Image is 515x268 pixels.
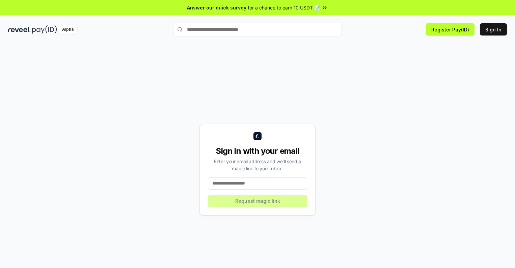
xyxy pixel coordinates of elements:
img: logo_small [253,132,262,140]
img: reveel_dark [8,25,31,34]
div: Alpha [58,25,77,34]
span: Answer our quick survey [187,4,246,11]
div: Sign in with your email [208,146,307,156]
button: Sign In [480,23,507,35]
span: for a chance to earn 10 USDT 📝 [248,4,320,11]
img: pay_id [32,25,57,34]
button: Register Pay(ID) [426,23,475,35]
div: Enter your email address and we’ll send a magic link to your inbox. [208,158,307,172]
